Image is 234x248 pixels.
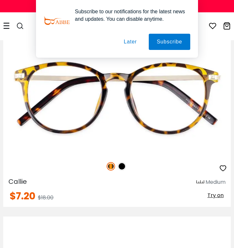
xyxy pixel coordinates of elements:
[107,162,115,171] img: Tortoise
[116,34,145,50] button: Later
[3,41,231,155] img: Tortoise Callie - Combination ,Universal Bridge Fit
[149,34,190,50] button: Subscribe
[8,177,27,186] span: Callie
[38,194,53,201] span: $18.00
[70,8,190,23] div: Subscribe to our notifications for the latest news and updates. You can disable anytime.
[196,180,204,185] img: size ruler
[44,8,70,34] img: notification icon
[10,189,35,203] span: $7.20
[205,178,226,186] div: Medium
[118,162,126,171] img: Black
[205,191,226,200] button: Try on
[207,192,224,199] span: Try on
